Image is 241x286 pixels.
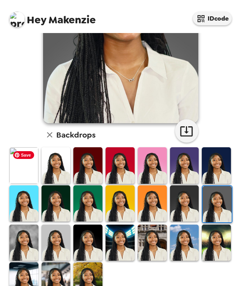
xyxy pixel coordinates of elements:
h6: Backdrops [56,129,95,141]
button: IDcode [193,12,232,25]
span: Hey [27,13,46,27]
img: profile pic [9,12,25,27]
img: Original [9,147,38,183]
span: Makenzie [9,8,96,25]
span: Save [13,151,34,159]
